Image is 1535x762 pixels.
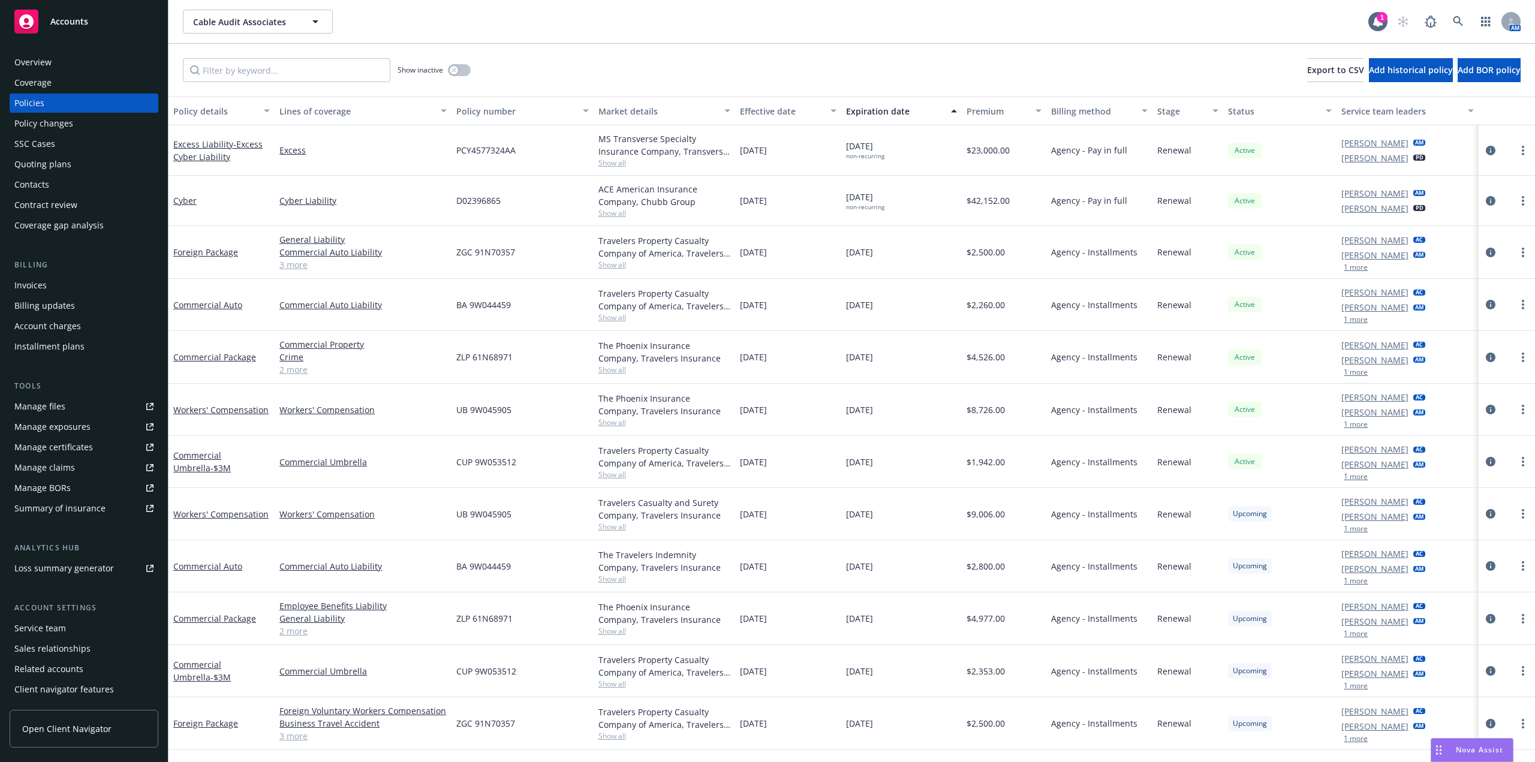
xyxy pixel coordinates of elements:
[598,339,730,365] div: The Phoenix Insurance Company, Travelers Insurance
[173,508,269,520] a: Workers' Compensation
[1456,745,1503,755] span: Nova Assist
[1369,64,1453,76] span: Add historical policy
[967,403,1005,416] span: $8,726.00
[14,559,114,578] div: Loss summary generator
[1051,560,1137,573] span: Agency - Installments
[10,602,158,614] div: Account settings
[598,549,730,574] div: The Travelers Indemnity Company, Travelers Insurance
[14,276,47,295] div: Invoices
[1341,152,1408,164] a: [PERSON_NAME]
[173,450,231,474] a: Commercial Umbrella
[10,639,158,658] a: Sales relationships
[967,105,1029,118] div: Premium
[279,612,447,625] a: General Liability
[10,380,158,392] div: Tools
[1233,561,1267,571] span: Upcoming
[10,134,158,153] a: SSC Cases
[1516,350,1530,365] a: more
[846,403,873,416] span: [DATE]
[1483,402,1498,417] a: circleInformation
[846,140,884,160] span: [DATE]
[456,665,516,677] span: CUP 9W053512
[1341,615,1408,628] a: [PERSON_NAME]
[14,155,71,174] div: Quoting plans
[846,203,884,211] div: non-recurring
[1157,665,1191,677] span: Renewal
[10,5,158,38] a: Accounts
[1344,264,1368,271] button: 1 more
[183,10,333,34] button: Cable Audit Associates
[1233,247,1257,258] span: Active
[210,671,231,683] span: - $3M
[1157,299,1191,311] span: Renewal
[1341,495,1408,508] a: [PERSON_NAME]
[735,97,841,125] button: Effective date
[10,337,158,356] a: Installment plans
[1341,562,1408,575] a: [PERSON_NAME]
[1483,716,1498,731] a: circleInformation
[14,499,106,518] div: Summary of insurance
[10,114,158,133] a: Policy changes
[1344,316,1368,323] button: 1 more
[1341,705,1408,718] a: [PERSON_NAME]
[1157,717,1191,730] span: Renewal
[1051,717,1137,730] span: Agency - Installments
[456,299,511,311] span: BA 9W044459
[740,299,767,311] span: [DATE]
[1157,351,1191,363] span: Renewal
[1341,249,1408,261] a: [PERSON_NAME]
[1233,145,1257,156] span: Active
[1516,297,1530,312] a: more
[1483,245,1498,260] a: circleInformation
[967,665,1005,677] span: $2,353.00
[14,94,44,113] div: Policies
[846,612,873,625] span: [DATE]
[456,456,516,468] span: CUP 9W053512
[10,155,158,174] a: Quoting plans
[10,216,158,235] a: Coverage gap analysis
[841,97,962,125] button: Expiration date
[1344,682,1368,689] button: 1 more
[1431,738,1513,762] button: Nova Assist
[1152,97,1223,125] button: Stage
[1341,406,1408,418] a: [PERSON_NAME]
[10,276,158,295] a: Invoices
[14,175,49,194] div: Contacts
[1233,195,1257,206] span: Active
[22,722,112,735] span: Open Client Navigator
[740,612,767,625] span: [DATE]
[846,152,884,160] div: non-recurring
[846,246,873,258] span: [DATE]
[1051,246,1137,258] span: Agency - Installments
[10,499,158,518] a: Summary of insurance
[14,317,81,336] div: Account charges
[10,397,158,416] a: Manage files
[10,296,158,315] a: Billing updates
[598,679,730,689] span: Show all
[193,16,297,28] span: Cable Audit Associates
[740,456,767,468] span: [DATE]
[279,258,447,271] a: 3 more
[1483,664,1498,678] a: circleInformation
[1483,507,1498,521] a: circleInformation
[740,194,767,207] span: [DATE]
[456,717,515,730] span: ZGC 91N70357
[1483,297,1498,312] a: circleInformation
[740,665,767,677] span: [DATE]
[1341,547,1408,560] a: [PERSON_NAME]
[1233,299,1257,310] span: Active
[456,612,513,625] span: ZLP 61N68971
[14,458,75,477] div: Manage claims
[1157,194,1191,207] span: Renewal
[10,94,158,113] a: Policies
[1157,560,1191,573] span: Renewal
[14,619,66,638] div: Service team
[10,175,158,194] a: Contacts
[1516,664,1530,678] a: more
[846,105,944,118] div: Expiration date
[456,105,575,118] div: Policy number
[1516,245,1530,260] a: more
[1307,58,1364,82] button: Export to CSV
[1157,105,1205,118] div: Stage
[740,246,767,258] span: [DATE]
